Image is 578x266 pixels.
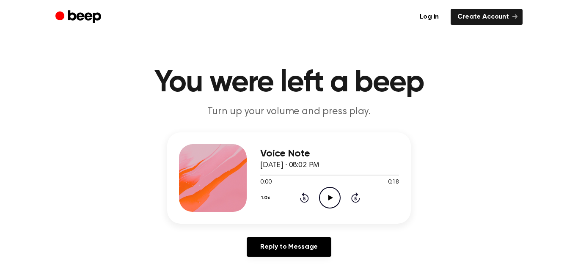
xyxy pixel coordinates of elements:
span: 0:00 [260,178,271,187]
h3: Voice Note [260,148,399,159]
button: 1.0x [260,191,273,205]
h1: You were left a beep [72,68,506,98]
a: Beep [55,9,103,25]
a: Create Account [451,9,523,25]
span: 0:18 [388,178,399,187]
p: Turn up your volume and press play. [127,105,451,119]
a: Reply to Message [247,237,331,257]
a: Log in [413,9,446,25]
span: [DATE] · 08:02 PM [260,162,319,169]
